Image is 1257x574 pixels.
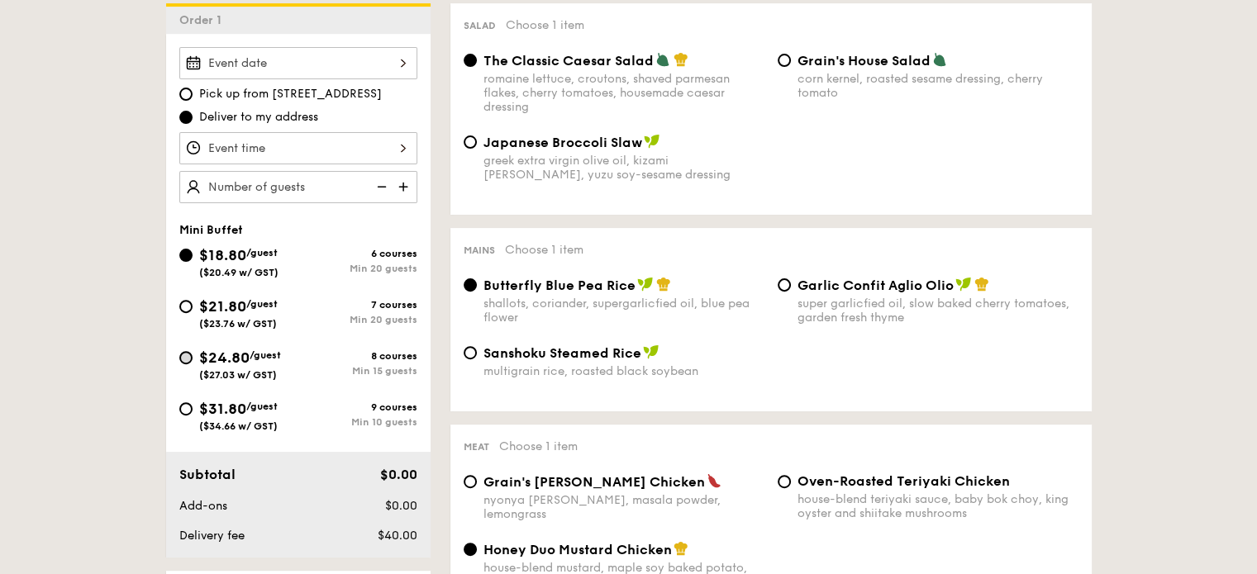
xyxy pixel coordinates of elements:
[199,349,250,367] span: $24.80
[199,318,277,330] span: ($23.76 w/ GST)
[798,473,1010,489] span: Oven-Roasted Teriyaki Chicken
[179,13,228,27] span: Order 1
[179,88,193,101] input: Pick up from [STREET_ADDRESS]
[464,441,489,453] span: Meat
[932,52,947,67] img: icon-vegetarian.fe4039eb.svg
[674,541,688,556] img: icon-chef-hat.a58ddaea.svg
[464,244,495,256] span: Mains
[298,263,417,274] div: Min 20 guests
[464,135,477,149] input: Japanese Broccoli Slawgreek extra virgin olive oil, kizami [PERSON_NAME], yuzu soy-sesame dressing
[656,277,671,292] img: icon-chef-hat.a58ddaea.svg
[199,86,382,102] span: Pick up from [STREET_ADDRESS]
[644,134,660,149] img: icon-vegan.f8ff3823.svg
[483,364,764,378] div: multigrain rice, roasted black soybean
[483,296,764,325] div: shallots, coriander, supergarlicfied oil, blue pea flower
[298,401,417,413] div: 9 courses
[674,52,688,67] img: icon-chef-hat.a58ddaea.svg
[179,529,245,543] span: Delivery fee
[179,351,193,364] input: $24.80/guest($27.03 w/ GST)8 coursesMin 15 guests
[955,277,972,292] img: icon-vegan.f8ff3823.svg
[246,401,278,412] span: /guest
[798,53,931,69] span: Grain's House Salad
[379,467,417,482] span: $0.00
[707,473,721,488] img: icon-spicy.37a8142b.svg
[250,349,281,361] span: /guest
[199,420,278,432] span: ($34.66 w/ GST)
[499,439,578,453] span: Choose 1 item
[778,475,791,488] input: Oven-Roasted Teriyaki Chickenhouse-blend teriyaki sauce, baby bok choy, king oyster and shiitake ...
[483,53,654,69] span: The Classic Caesar Salad
[778,54,791,67] input: Grain's House Saladcorn kernel, roasted sesame dressing, cherry tomato
[464,346,477,359] input: Sanshoku Steamed Ricemultigrain rice, roasted black soybean
[483,542,672,557] span: Honey Duo Mustard Chicken
[199,109,318,126] span: Deliver to my address
[483,493,764,521] div: nyonya [PERSON_NAME], masala powder, lemongrass
[298,314,417,325] div: Min 20 guests
[179,111,193,124] input: Deliver to my address
[179,499,227,513] span: Add-ons
[483,135,642,150] span: Japanese Broccoli Slaw
[643,344,659,359] img: icon-vegan.f8ff3823.svg
[246,247,278,259] span: /guest
[798,72,1078,100] div: corn kernel, roasted sesame dressing, cherry tomato
[464,54,477,67] input: The Classic Caesar Saladromaine lettuce, croutons, shaved parmesan flakes, cherry tomatoes, house...
[179,249,193,262] input: $18.80/guest($20.49 w/ GST)6 coursesMin 20 guests
[199,297,246,315] span: $21.80
[199,369,277,381] span: ($27.03 w/ GST)
[298,350,417,362] div: 8 courses
[505,243,583,257] span: Choose 1 item
[179,223,243,237] span: Mini Buffet
[298,365,417,377] div: Min 15 guests
[179,300,193,313] input: $21.80/guest($23.76 w/ GST)7 coursesMin 20 guests
[798,296,1078,325] div: super garlicfied oil, slow baked cherry tomatoes, garden fresh thyme
[298,248,417,259] div: 6 courses
[179,171,417,203] input: Number of guests
[637,277,654,292] img: icon-vegan.f8ff3823.svg
[506,18,584,32] span: Choose 1 item
[199,400,246,418] span: $31.80
[246,298,278,310] span: /guest
[298,416,417,428] div: Min 10 guests
[179,132,417,164] input: Event time
[655,52,670,67] img: icon-vegetarian.fe4039eb.svg
[483,72,764,114] div: romaine lettuce, croutons, shaved parmesan flakes, cherry tomatoes, housemade caesar dressing
[464,475,477,488] input: Grain's [PERSON_NAME] Chickennyonya [PERSON_NAME], masala powder, lemongrass
[464,278,477,292] input: Butterfly Blue Pea Riceshallots, coriander, supergarlicfied oil, blue pea flower
[483,278,636,293] span: Butterfly Blue Pea Rice
[464,543,477,556] input: Honey Duo Mustard Chickenhouse-blend mustard, maple soy baked potato, parsley
[179,402,193,415] input: $31.80/guest($34.66 w/ GST)9 coursesMin 10 guests
[974,277,989,292] img: icon-chef-hat.a58ddaea.svg
[798,492,1078,520] div: house-blend teriyaki sauce, baby bok choy, king oyster and shiitake mushrooms
[798,278,954,293] span: Garlic Confit Aglio Olio
[377,529,417,543] span: $40.00
[179,467,236,482] span: Subtotal
[199,246,246,264] span: $18.80
[384,499,417,513] span: $0.00
[179,47,417,79] input: Event date
[199,267,279,278] span: ($20.49 w/ GST)
[393,171,417,202] img: icon-add.58712e84.svg
[483,345,641,361] span: Sanshoku Steamed Rice
[368,171,393,202] img: icon-reduce.1d2dbef1.svg
[778,278,791,292] input: Garlic Confit Aglio Oliosuper garlicfied oil, slow baked cherry tomatoes, garden fresh thyme
[464,20,496,31] span: Salad
[298,299,417,311] div: 7 courses
[483,154,764,182] div: greek extra virgin olive oil, kizami [PERSON_NAME], yuzu soy-sesame dressing
[483,474,705,490] span: Grain's [PERSON_NAME] Chicken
